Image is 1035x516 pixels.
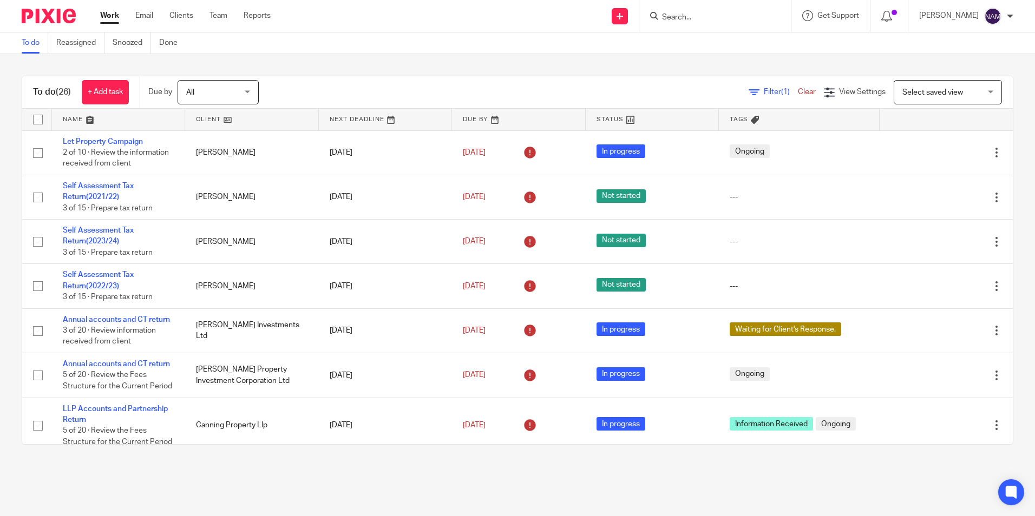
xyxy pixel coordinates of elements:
[463,372,486,379] span: [DATE]
[113,32,151,54] a: Snoozed
[244,10,271,21] a: Reports
[185,130,318,175] td: [PERSON_NAME]
[63,227,134,245] a: Self Assessment Tax Return(2023/24)
[56,32,104,54] a: Reassigned
[185,220,318,264] td: [PERSON_NAME]
[33,87,71,98] h1: To do
[209,10,227,21] a: Team
[185,398,318,453] td: Canning Property Llp
[597,278,646,292] span: Not started
[597,417,645,431] span: In progress
[730,367,770,381] span: Ongoing
[817,12,859,19] span: Get Support
[816,417,856,431] span: Ongoing
[730,144,770,158] span: Ongoing
[319,175,452,219] td: [DATE]
[463,193,486,201] span: [DATE]
[63,249,153,256] span: 3 of 15 · Prepare tax return
[463,149,486,156] span: [DATE]
[902,89,963,96] span: Select saved view
[319,353,452,398] td: [DATE]
[781,88,790,96] span: (1)
[169,10,193,21] a: Clients
[82,80,129,104] a: + Add task
[63,427,172,446] span: 5 of 20 · Review the Fees Structure for the Current Period
[56,88,71,96] span: (26)
[730,236,868,247] div: ---
[185,353,318,398] td: [PERSON_NAME] Property Investment Corporation Ltd
[22,32,48,54] a: To do
[984,8,1001,25] img: svg%3E
[185,175,318,219] td: [PERSON_NAME]
[63,360,170,368] a: Annual accounts and CT return
[63,182,134,201] a: Self Assessment Tax Return(2021/22)
[463,327,486,334] span: [DATE]
[135,10,153,21] a: Email
[919,10,979,21] p: [PERSON_NAME]
[159,32,186,54] a: Done
[185,308,318,353] td: [PERSON_NAME] Investments Ltd
[319,264,452,308] td: [DATE]
[63,327,156,346] span: 3 of 20 · Review information received from client
[63,204,153,212] span: 3 of 15 · Prepare tax return
[730,191,868,202] div: ---
[597,322,645,336] span: In progress
[63,405,168,424] a: LLP Accounts and Partnership Return
[319,130,452,175] td: [DATE]
[597,367,645,381] span: In progress
[185,264,318,308] td: [PERSON_NAME]
[730,417,813,431] span: Information Received
[463,238,486,246] span: [DATE]
[319,220,452,264] td: [DATE]
[319,308,452,353] td: [DATE]
[597,144,645,158] span: In progress
[63,271,134,289] a: Self Assessment Tax Return(2022/23)
[597,234,646,247] span: Not started
[839,88,886,96] span: View Settings
[730,116,748,122] span: Tags
[63,372,172,391] span: 5 of 20 · Review the Fees Structure for the Current Period
[597,189,646,203] span: Not started
[730,322,841,336] span: Waiting for Client's Response.
[186,89,194,96] span: All
[463,421,486,429] span: [DATE]
[148,87,172,97] p: Due by
[22,9,76,23] img: Pixie
[730,281,868,292] div: ---
[63,316,170,323] a: Annual accounts and CT return
[661,13,758,23] input: Search
[463,282,486,290] span: [DATE]
[319,398,452,453] td: [DATE]
[798,88,816,96] a: Clear
[764,88,798,96] span: Filter
[100,10,119,21] a: Work
[63,149,169,168] span: 2 of 10 · Review the information received from client
[63,293,153,301] span: 3 of 15 · Prepare tax return
[63,138,143,145] a: Let Property Campaign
